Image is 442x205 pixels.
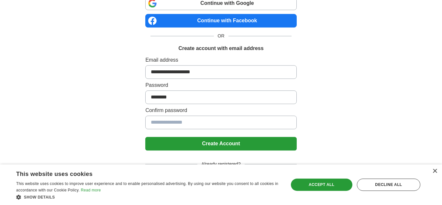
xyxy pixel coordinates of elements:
[214,33,228,39] span: OR
[291,179,352,191] div: Accept all
[16,168,264,178] div: This website uses cookies
[24,195,55,200] span: Show details
[16,194,280,200] div: Show details
[197,161,244,168] span: Already registered?
[145,107,296,114] label: Confirm password
[81,188,101,192] a: Read more, opens a new window
[178,45,263,52] h1: Create account with email address
[16,181,278,192] span: This website uses cookies to improve user experience and to enable personalised advertising. By u...
[357,179,420,191] div: Decline all
[145,137,296,150] button: Create Account
[145,56,296,64] label: Email address
[145,14,296,27] a: Continue with Facebook
[145,81,296,89] label: Password
[432,169,437,174] div: Close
